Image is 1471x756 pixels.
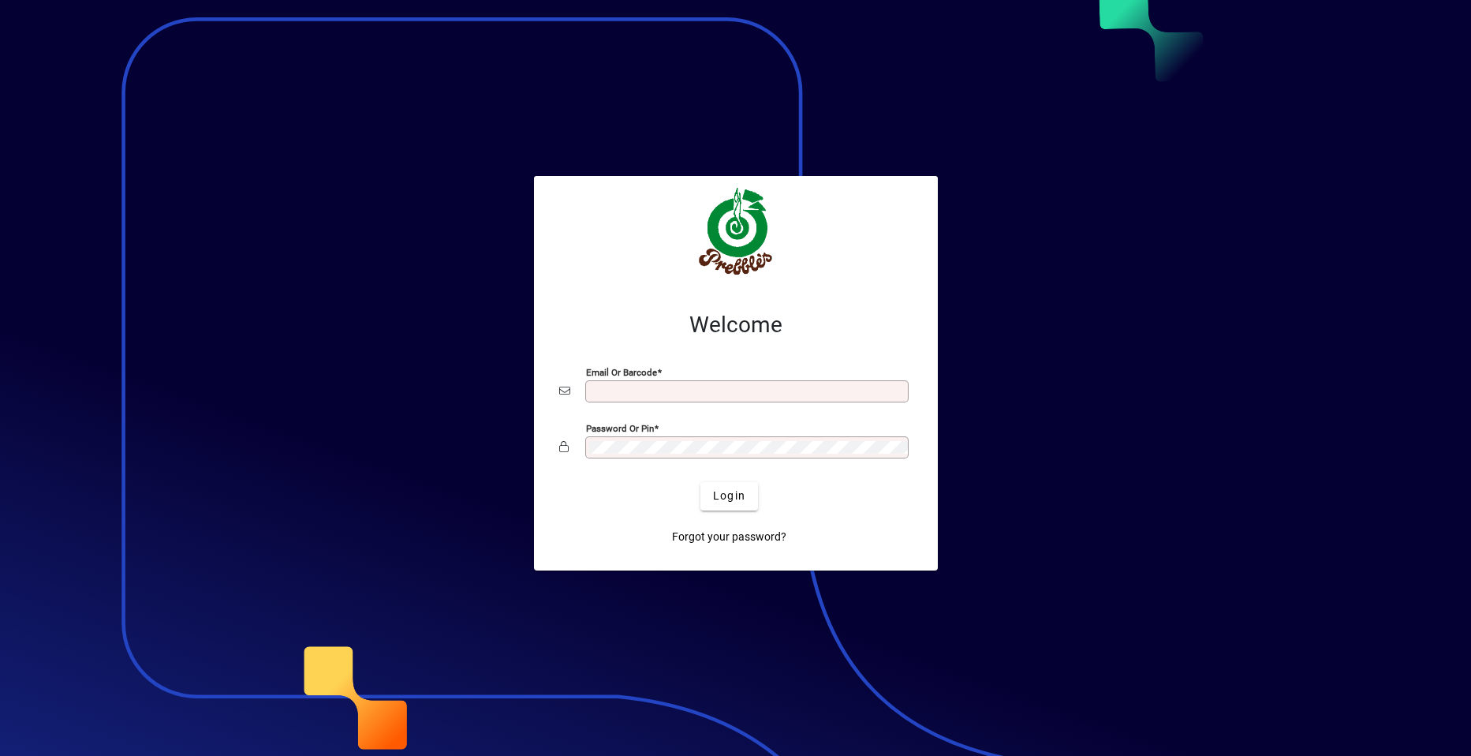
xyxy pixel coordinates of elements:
[586,366,657,377] mat-label: Email or Barcode
[559,312,913,339] h2: Welcome
[586,422,654,433] mat-label: Password or Pin
[700,482,758,511] button: Login
[666,523,793,552] a: Forgot your password?
[672,529,786,545] span: Forgot your password?
[713,488,745,504] span: Login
